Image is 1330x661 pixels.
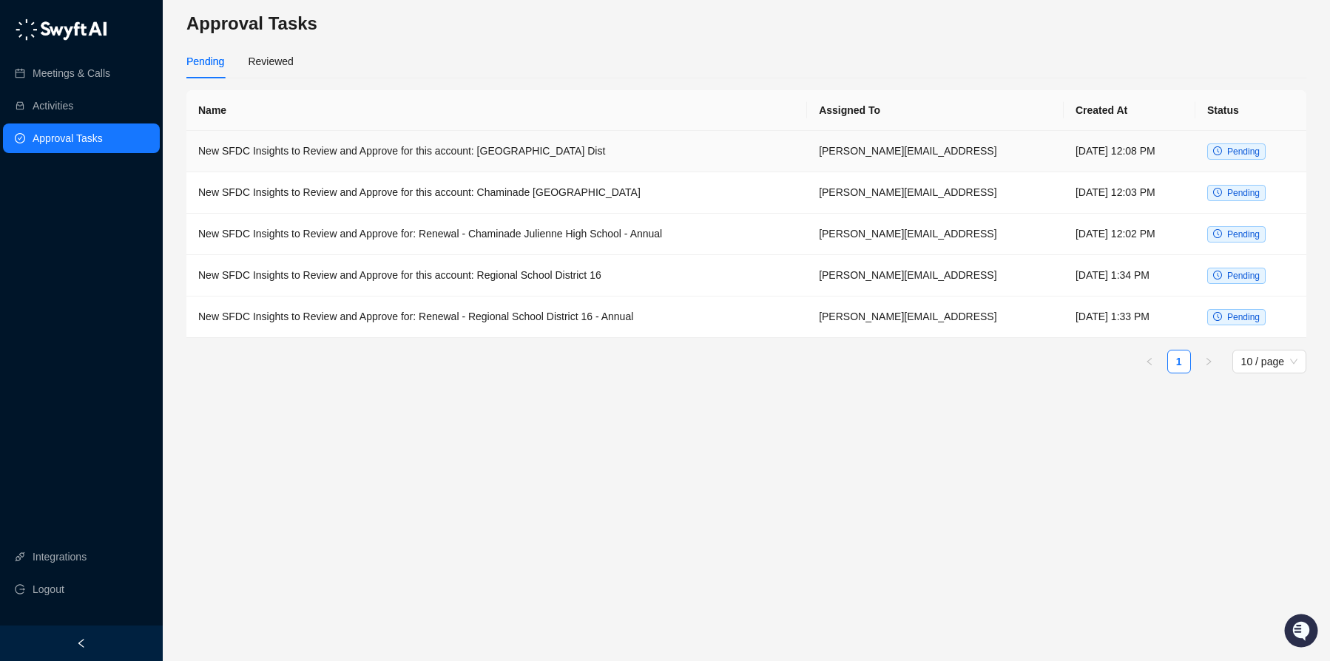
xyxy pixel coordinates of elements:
a: Integrations [33,542,87,572]
span: 10 / page [1241,350,1297,373]
li: Next Page [1197,350,1221,373]
div: We're offline, we'll be back soon [50,149,193,160]
span: clock-circle [1213,146,1222,155]
button: right [1197,350,1221,373]
img: 5124521997842_fc6d7dfcefe973c2e489_88.png [15,134,41,160]
span: clock-circle [1213,312,1222,321]
span: clock-circle [1213,188,1222,197]
img: logo-05li4sbe.png [15,18,107,41]
a: 📚Docs [9,201,61,228]
td: New SFDC Insights to Review and Approve for this account: Chaminade [GEOGRAPHIC_DATA] [186,172,807,214]
a: Powered byPylon [104,243,179,254]
th: Created At [1064,90,1195,131]
td: [PERSON_NAME][EMAIL_ADDRESS] [807,296,1064,338]
span: left [76,638,87,648]
td: [PERSON_NAME][EMAIL_ADDRESS] [807,131,1064,172]
div: Page Size [1232,350,1306,373]
td: New SFDC Insights to Review and Approve for this account: [GEOGRAPHIC_DATA] Dist [186,131,807,172]
th: Status [1195,90,1306,131]
div: 📶 [67,209,78,220]
img: Swyft AI [15,15,44,44]
th: Name [186,90,807,131]
span: right [1204,357,1213,366]
a: 1 [1168,350,1190,373]
span: Pending [1227,229,1260,240]
a: Meetings & Calls [33,58,110,88]
li: Previous Page [1138,350,1161,373]
span: Pending [1227,312,1260,322]
div: Reviewed [248,53,293,70]
li: 1 [1167,350,1191,373]
span: Pending [1227,271,1260,281]
td: New SFDC Insights to Review and Approve for: Renewal - Chaminade Julienne High School - Annual [186,214,807,255]
td: [PERSON_NAME][EMAIL_ADDRESS] [807,172,1064,214]
span: logout [15,584,25,594]
td: [DATE] 12:03 PM [1064,172,1195,214]
a: Activities [33,91,73,121]
button: Start new chat [252,138,269,156]
td: [DATE] 1:34 PM [1064,255,1195,296]
a: Approval Tasks [33,123,103,153]
span: Docs [30,207,55,222]
span: clock-circle [1213,271,1222,279]
td: [PERSON_NAME][EMAIL_ADDRESS] [807,255,1064,296]
span: Status [81,207,114,222]
td: [DATE] 12:02 PM [1064,214,1195,255]
td: [DATE] 12:08 PM [1064,131,1195,172]
div: 📚 [15,209,27,220]
span: Pending [1227,188,1260,198]
div: Start new chat [50,134,243,149]
p: Welcome 👋 [15,59,269,83]
span: Pending [1227,146,1260,157]
td: New SFDC Insights to Review and Approve for this account: Regional School District 16 [186,255,807,296]
td: [DATE] 1:33 PM [1064,296,1195,338]
div: Pending [186,53,224,70]
iframe: Open customer support [1283,612,1323,652]
span: Logout [33,574,64,604]
span: clock-circle [1213,229,1222,238]
th: Assigned To [807,90,1064,131]
a: 📶Status [61,201,120,228]
h3: Approval Tasks [186,12,1306,35]
span: Pylon [147,243,179,254]
span: left [1145,357,1154,366]
td: New SFDC Insights to Review and Approve for: Renewal - Regional School District 16 - Annual [186,296,807,338]
h2: How can we help? [15,83,269,106]
td: [PERSON_NAME][EMAIL_ADDRESS] [807,214,1064,255]
button: left [1138,350,1161,373]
